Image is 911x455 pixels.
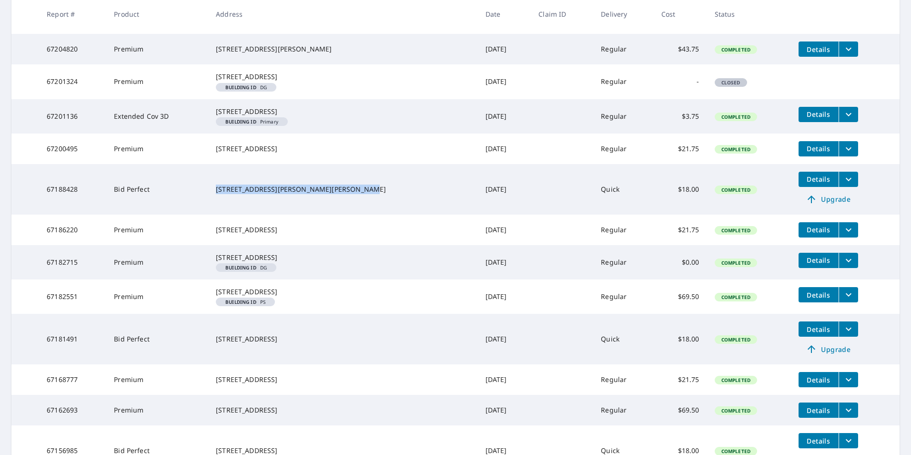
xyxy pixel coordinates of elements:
[216,72,470,82] div: [STREET_ADDRESS]
[106,314,208,364] td: Bid Perfect
[799,172,839,187] button: detailsBtn-67188428
[839,403,858,418] button: filesDropdownBtn-67162693
[799,141,839,156] button: detailsBtn-67200495
[804,256,833,265] span: Details
[839,433,858,448] button: filesDropdownBtn-67156985
[39,395,106,425] td: 67162693
[799,107,839,122] button: detailsBtn-67201136
[216,107,470,116] div: [STREET_ADDRESS]
[654,134,707,164] td: $21.75
[478,279,531,314] td: [DATE]
[804,175,833,184] span: Details
[593,395,654,425] td: Regular
[216,225,470,235] div: [STREET_ADDRESS]
[225,265,256,270] em: Building ID
[839,172,858,187] button: filesDropdownBtn-67188428
[216,144,470,154] div: [STREET_ADDRESS]
[804,194,852,205] span: Upgrade
[478,164,531,215] td: [DATE]
[799,321,839,337] button: detailsBtn-67181491
[716,46,756,53] span: Completed
[225,85,256,90] em: Building ID
[106,99,208,134] td: Extended Cov 3D
[716,186,756,193] span: Completed
[716,259,756,266] span: Completed
[220,300,271,304] span: PS
[839,253,858,268] button: filesDropdownBtn-67182715
[654,34,707,64] td: $43.75
[799,222,839,238] button: detailsBtn-67186220
[804,375,833,384] span: Details
[804,290,833,300] span: Details
[839,372,858,387] button: filesDropdownBtn-67168777
[654,99,707,134] td: $3.75
[654,279,707,314] td: $69.50
[593,99,654,134] td: Regular
[220,265,273,270] span: DG
[804,144,833,153] span: Details
[216,405,470,415] div: [STREET_ADDRESS]
[799,403,839,418] button: detailsBtn-67162693
[654,215,707,245] td: $21.75
[839,321,858,337] button: filesDropdownBtn-67181491
[216,253,470,262] div: [STREET_ADDRESS]
[216,185,470,194] div: [STREET_ADDRESS][PERSON_NAME][PERSON_NAME]
[39,134,106,164] td: 67200495
[799,41,839,57] button: detailsBtn-67204820
[39,34,106,64] td: 67204820
[593,279,654,314] td: Regular
[654,245,707,279] td: $0.00
[106,245,208,279] td: Premium
[106,395,208,425] td: Premium
[716,79,746,86] span: Closed
[106,134,208,164] td: Premium
[593,215,654,245] td: Regular
[716,336,756,343] span: Completed
[804,325,833,334] span: Details
[39,279,106,314] td: 67182551
[799,372,839,387] button: detailsBtn-67168777
[478,134,531,164] td: [DATE]
[839,287,858,302] button: filesDropdownBtn-67182551
[478,64,531,99] td: [DATE]
[839,141,858,156] button: filesDropdownBtn-67200495
[716,227,756,234] span: Completed
[654,64,707,99] td: -
[39,64,106,99] td: 67201324
[654,314,707,364] td: $18.00
[799,253,839,268] button: detailsBtn-67182715
[804,225,833,234] span: Details
[799,433,839,448] button: detailsBtn-67156985
[593,134,654,164] td: Regular
[225,300,256,304] em: Building ID
[220,85,273,90] span: DG
[106,279,208,314] td: Premium
[39,215,106,245] td: 67186220
[804,343,852,355] span: Upgrade
[799,287,839,302] button: detailsBtn-67182551
[654,364,707,395] td: $21.75
[593,164,654,215] td: Quick
[478,395,531,425] td: [DATE]
[216,334,470,344] div: [STREET_ADDRESS]
[716,377,756,383] span: Completed
[478,314,531,364] td: [DATE]
[804,406,833,415] span: Details
[478,364,531,395] td: [DATE]
[799,192,858,207] a: Upgrade
[593,34,654,64] td: Regular
[39,245,106,279] td: 67182715
[654,164,707,215] td: $18.00
[106,64,208,99] td: Premium
[716,146,756,153] span: Completed
[106,164,208,215] td: Bid Perfect
[39,314,106,364] td: 67181491
[478,245,531,279] td: [DATE]
[478,215,531,245] td: [DATE]
[839,41,858,57] button: filesDropdownBtn-67204820
[799,341,858,357] a: Upgrade
[106,215,208,245] td: Premium
[593,245,654,279] td: Regular
[106,34,208,64] td: Premium
[39,364,106,395] td: 67168777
